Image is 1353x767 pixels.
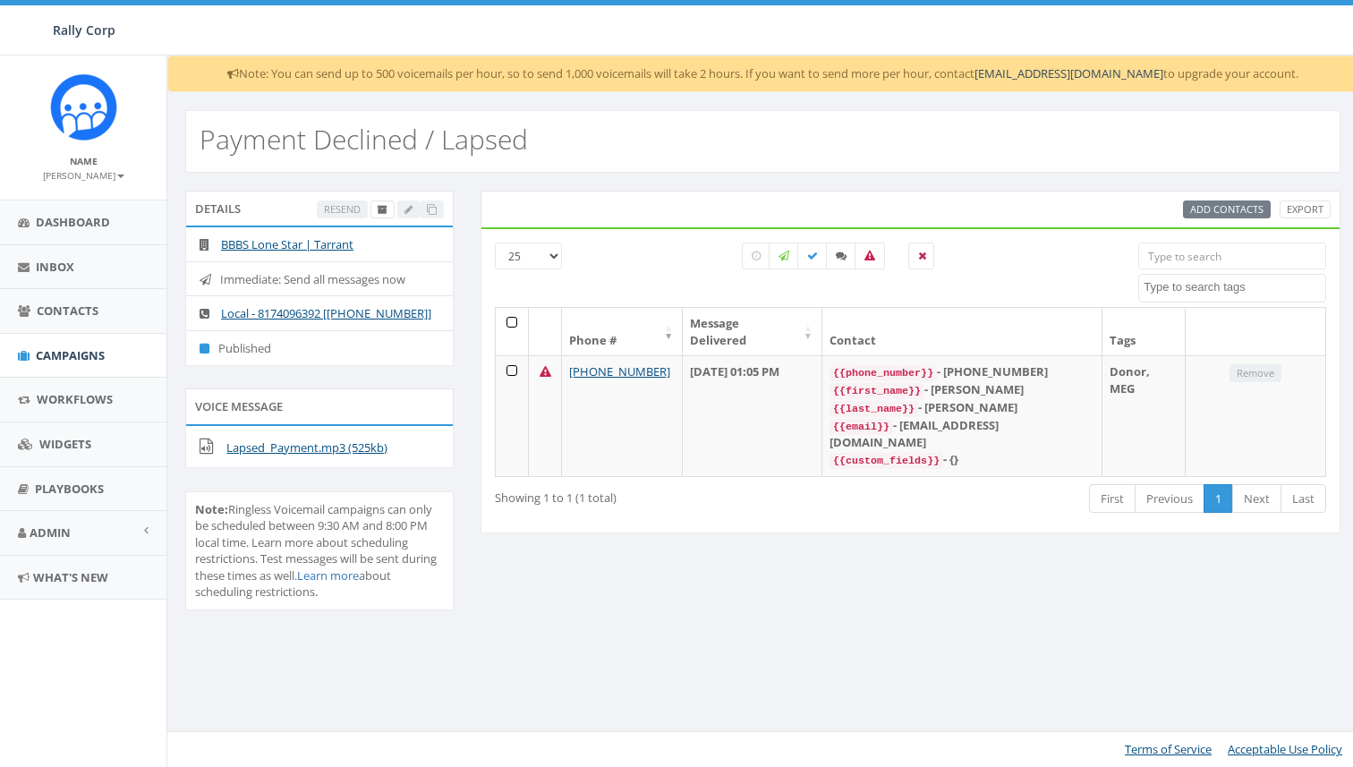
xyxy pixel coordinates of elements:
[830,381,1094,399] div: - [PERSON_NAME]
[1135,484,1204,514] a: Previous
[36,214,110,230] span: Dashboard
[200,274,220,285] i: Immediate: Send all messages now
[830,417,1094,451] div: - [EMAIL_ADDRESS][DOMAIN_NAME]
[1228,741,1342,757] a: Acceptable Use Policy
[1125,741,1212,757] a: Terms of Service
[33,569,108,585] span: What's New
[186,330,453,366] li: Published
[830,401,918,417] code: {{last_name}}
[221,236,353,252] a: BBBS Lone Star | Tarrant
[1102,308,1186,355] th: Tags
[36,259,74,275] span: Inbox
[1281,484,1326,514] a: Last
[826,243,856,269] label: Replied
[43,169,124,182] small: [PERSON_NAME]
[1089,484,1136,514] a: First
[830,451,1094,469] div: - {}
[195,501,228,517] b: Note:
[70,155,98,167] small: Name
[53,21,115,38] span: Rally Corp
[195,501,437,601] span: Ringless Voicemail campaigns can only be scheduled between 9:30 AM and 8:00 PM local time. Learn ...
[186,261,453,297] li: Immediate: Send all messages now
[830,399,1094,417] div: - [PERSON_NAME]
[185,191,454,226] div: Details
[1204,484,1233,514] a: 1
[221,305,431,321] a: Local - 8174096392 [[PHONE_NUMBER]]
[562,308,683,355] th: Phone #: activate to sort column ascending
[974,65,1163,81] a: [EMAIL_ADDRESS][DOMAIN_NAME]
[1232,484,1281,514] a: Next
[822,308,1102,355] th: Contact
[36,347,105,363] span: Campaigns
[30,524,71,541] span: Admin
[200,343,218,354] i: Published
[855,243,885,269] label: Bounced
[378,202,387,216] span: Archive Campaign
[683,308,822,355] th: Message Delivered: activate to sort column ascending
[908,243,934,269] label: Removed
[1138,243,1326,269] input: Type to search
[200,124,528,154] h2: Payment Declined / Lapsed
[569,363,670,379] a: [PHONE_NUMBER]
[1280,200,1331,219] a: Export
[35,481,104,497] span: Playbooks
[37,303,98,319] span: Contacts
[43,166,124,183] a: [PERSON_NAME]
[37,391,113,407] span: Workflows
[1144,279,1325,295] textarea: Search
[1102,355,1186,475] td: Donor, MEG
[50,73,117,141] img: Icon_1.png
[226,439,387,456] a: Lapsed_Payment.mp3 (525kb)
[769,243,799,269] label: Sending
[742,243,770,269] label: Pending
[797,243,828,269] label: Delivered
[830,453,943,469] code: {{custom_fields}}
[683,355,822,475] td: [DATE] 01:05 PM
[830,365,937,381] code: {{phone_number}}
[297,567,359,584] a: Learn more
[830,419,893,435] code: {{email}}
[185,388,454,424] div: Voice Message
[39,436,91,452] span: Widgets
[830,383,924,399] code: {{first_name}}
[830,363,1094,381] div: - [PHONE_NUMBER]
[495,482,825,507] div: Showing 1 to 1 (1 total)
